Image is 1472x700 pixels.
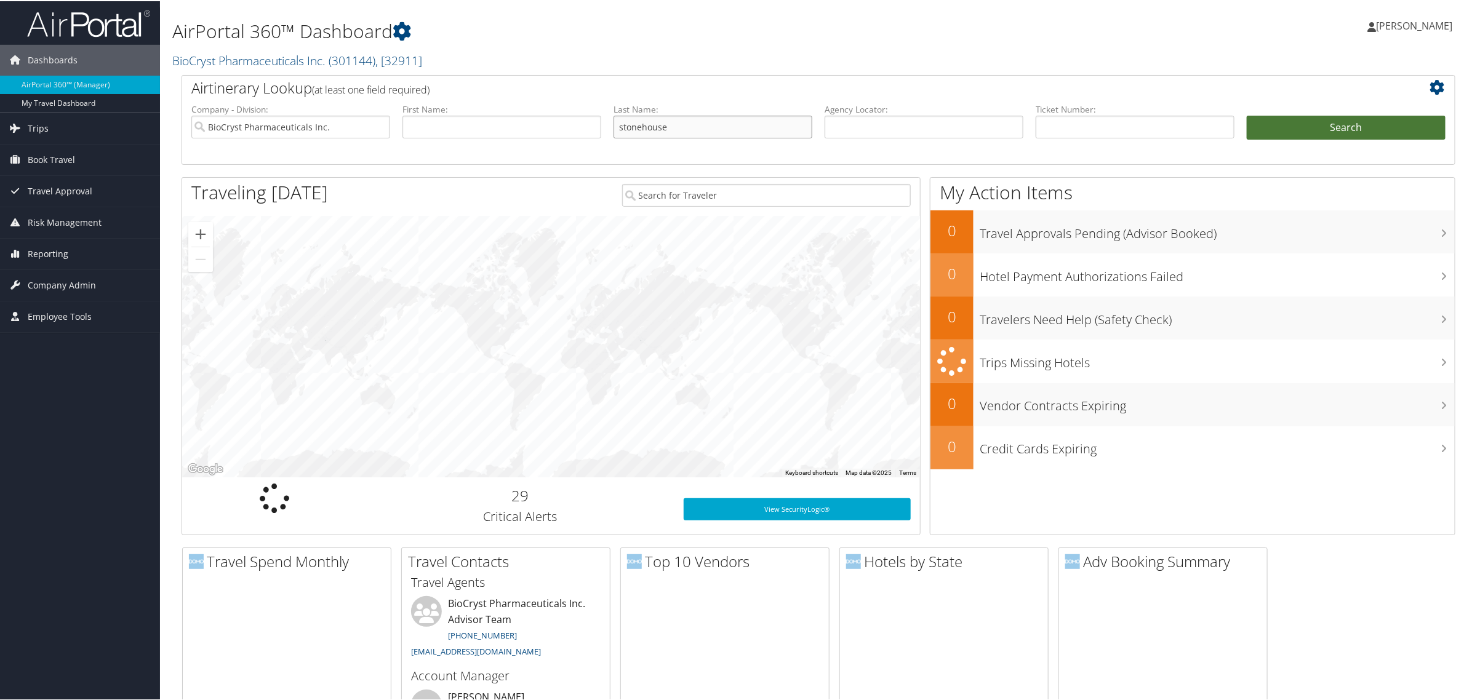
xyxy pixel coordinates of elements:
[411,573,601,590] h3: Travel Agents
[28,112,49,143] span: Trips
[930,392,974,413] h2: 0
[191,178,328,204] h1: Traveling [DATE]
[185,460,226,476] img: Google
[312,82,430,95] span: (at least one field required)
[376,484,665,505] h2: 29
[980,433,1455,456] h3: Credit Cards Expiring
[930,209,1455,252] a: 0Travel Approvals Pending (Advisor Booked)
[930,382,1455,425] a: 0Vendor Contracts Expiring
[188,221,213,245] button: Zoom in
[28,175,92,205] span: Travel Approval
[930,262,974,283] h2: 0
[329,51,375,68] span: ( 301144 )
[28,206,102,237] span: Risk Management
[980,261,1455,284] h3: Hotel Payment Authorizations Failed
[28,143,75,174] span: Book Travel
[684,497,911,519] a: View SecurityLogic®
[627,550,829,571] h2: Top 10 Vendors
[1065,550,1267,571] h2: Adv Booking Summary
[785,467,838,476] button: Keyboard shortcuts
[402,102,601,114] label: First Name:
[376,507,665,524] h3: Critical Alerts
[405,595,607,661] li: BioCryst Pharmaceuticals Inc. Advisor Team
[930,252,1455,295] a: 0Hotel Payment Authorizations Failed
[28,237,68,268] span: Reporting
[899,468,916,475] a: Terms (opens in new tab)
[930,178,1455,204] h1: My Action Items
[1376,18,1452,31] span: [PERSON_NAME]
[191,76,1340,97] h2: Airtinerary Lookup
[980,390,1455,413] h3: Vendor Contracts Expiring
[188,246,213,271] button: Zoom out
[825,102,1023,114] label: Agency Locator:
[980,304,1455,327] h3: Travelers Need Help (Safety Check)
[189,553,204,568] img: domo-logo.png
[411,645,541,656] a: [EMAIL_ADDRESS][DOMAIN_NAME]
[185,460,226,476] a: Open this area in Google Maps (opens a new window)
[1065,553,1080,568] img: domo-logo.png
[27,8,150,37] img: airportal-logo.png
[375,51,422,68] span: , [ 32911 ]
[930,219,974,240] h2: 0
[172,51,422,68] a: BioCryst Pharmaceuticals Inc.
[448,629,517,640] a: [PHONE_NUMBER]
[1247,114,1446,139] button: Search
[1367,6,1465,43] a: [PERSON_NAME]
[846,553,861,568] img: domo-logo.png
[408,550,610,571] h2: Travel Contacts
[191,102,390,114] label: Company - Division:
[614,102,812,114] label: Last Name:
[411,666,601,683] h3: Account Manager
[980,347,1455,370] h3: Trips Missing Hotels
[930,435,974,456] h2: 0
[930,305,974,326] h2: 0
[622,183,911,205] input: Search for Traveler
[172,17,1034,43] h1: AirPortal 360™ Dashboard
[28,300,92,331] span: Employee Tools
[846,468,892,475] span: Map data ©2025
[980,218,1455,241] h3: Travel Approvals Pending (Advisor Booked)
[627,553,642,568] img: domo-logo.png
[930,295,1455,338] a: 0Travelers Need Help (Safety Check)
[846,550,1048,571] h2: Hotels by State
[189,550,391,571] h2: Travel Spend Monthly
[28,269,96,300] span: Company Admin
[930,338,1455,382] a: Trips Missing Hotels
[930,425,1455,468] a: 0Credit Cards Expiring
[28,44,78,74] span: Dashboards
[1036,102,1234,114] label: Ticket Number:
